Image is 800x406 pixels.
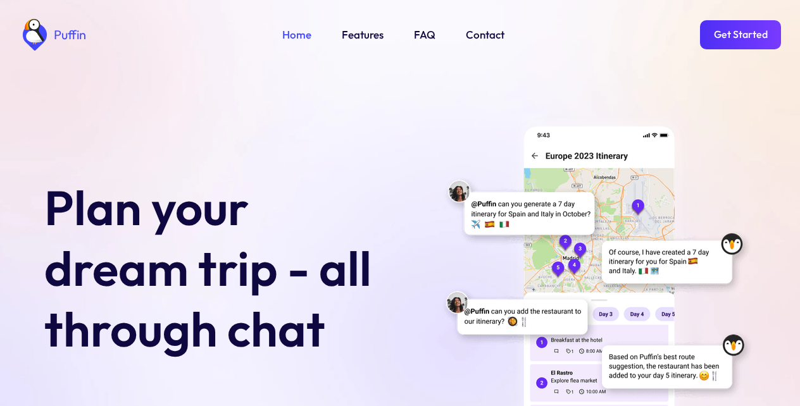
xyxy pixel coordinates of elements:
a: Contact [466,27,504,43]
a: Home [282,27,311,43]
a: home [19,19,86,51]
a: FAQ [414,27,435,43]
a: Features [342,27,384,43]
h1: Plan your dream trip - all through chat [44,177,392,359]
div: Puffin [51,28,86,41]
a: Get Started [700,20,781,49]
